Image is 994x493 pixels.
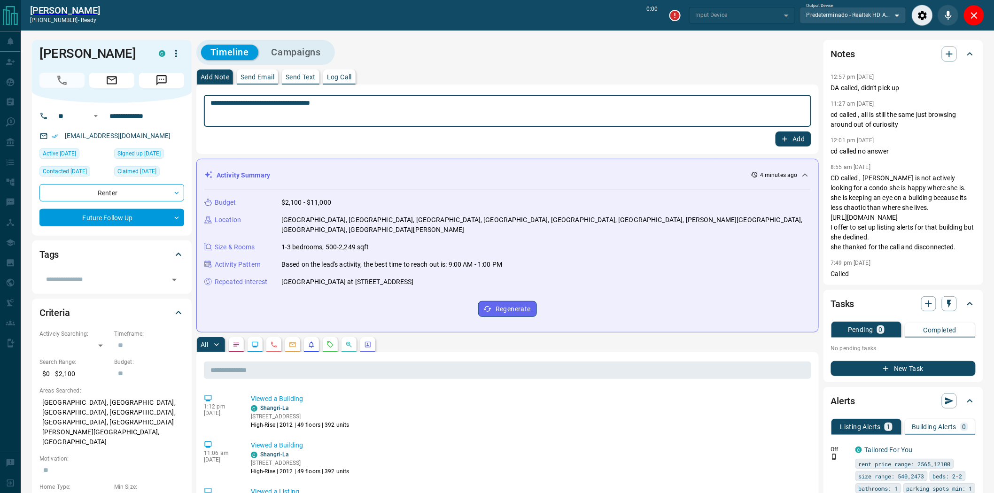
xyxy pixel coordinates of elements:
[215,215,241,225] p: Location
[201,74,229,80] p: Add Note
[65,132,171,139] a: [EMAIL_ADDRESS][DOMAIN_NAME]
[933,471,963,481] span: beds: 2-2
[39,184,184,201] div: Renter
[963,5,985,26] div: Close
[879,326,883,333] p: 0
[204,167,811,184] div: Activity Summary4 minutes ago
[39,366,109,382] p: $0 - $2,100
[912,424,957,430] p: Building Alerts
[831,269,976,279] p: Called
[831,173,976,252] p: CD called , [PERSON_NAME] is not actively looking for a condo she is happy where she is. she is k...
[260,405,289,411] a: Shangri-La
[251,421,349,429] p: High-Rise | 2012 | 49 floors | 392 units
[204,410,237,416] p: [DATE]
[30,16,100,24] p: [PHONE_NUMBER] -
[364,341,372,348] svg: Agent Actions
[912,5,933,26] div: Audio Settings
[30,5,100,16] a: [PERSON_NAME]
[831,74,874,80] p: 12:57 pm [DATE]
[270,341,278,348] svg: Calls
[848,326,873,333] p: Pending
[886,424,890,430] p: 1
[114,166,184,179] div: Mon Apr 19 2021
[840,424,881,430] p: Listing Alerts
[478,301,537,317] button: Regenerate
[831,137,874,144] p: 12:01 pm [DATE]
[807,3,833,9] label: Output Device
[800,7,906,23] div: Predeterminado - Realtek HD Audio 2nd output (Realtek(R) Audio)
[39,46,145,61] h1: [PERSON_NAME]
[831,445,850,454] p: Off
[114,358,184,366] p: Budget:
[81,17,97,23] span: ready
[327,74,352,80] p: Log Call
[963,424,966,430] p: 0
[831,43,976,65] div: Notes
[39,305,70,320] h2: Criteria
[831,293,976,315] div: Tasks
[345,341,353,348] svg: Opportunities
[215,198,236,208] p: Budget
[831,83,976,93] p: DA called, didn't pick up
[90,110,101,122] button: Open
[831,46,855,62] h2: Notes
[139,73,184,88] span: Message
[281,215,811,235] p: [GEOGRAPHIC_DATA], [GEOGRAPHIC_DATA], [GEOGRAPHIC_DATA], [GEOGRAPHIC_DATA], [GEOGRAPHIC_DATA], [G...
[262,45,330,60] button: Campaigns
[89,73,134,88] span: Email
[326,341,334,348] svg: Requests
[831,361,976,376] button: New Task
[251,405,257,412] div: condos.ca
[114,330,184,338] p: Timeframe:
[859,459,951,469] span: rent price range: 2565,12100
[646,5,658,26] p: 0:00
[289,341,296,348] svg: Emails
[760,171,797,179] p: 4 minutes ago
[39,243,184,266] div: Tags
[159,50,165,57] div: condos.ca
[831,296,854,311] h2: Tasks
[204,403,237,410] p: 1:12 pm
[831,341,976,355] p: No pending tasks
[39,73,85,88] span: Call
[241,74,274,80] p: Send Email
[39,483,109,491] p: Home Type:
[859,484,898,493] span: bathrooms: 1
[251,467,349,476] p: High-Rise | 2012 | 49 floors | 392 units
[117,167,156,176] span: Claimed [DATE]
[938,5,959,26] div: Mute
[39,166,109,179] div: Tue Aug 12 2025
[43,167,87,176] span: Contacted [DATE]
[865,446,913,454] a: Tailored For You
[831,110,976,130] p: cd called , all is still the same just browsing around out of curiosity
[39,358,109,366] p: Search Range:
[39,247,59,262] h2: Tags
[201,341,208,348] p: All
[39,454,184,463] p: Motivation:
[855,447,862,453] div: condos.ca
[114,148,184,162] div: Sun Apr 18 2021
[281,198,331,208] p: $2,100 - $11,000
[831,100,874,107] p: 11:27 am [DATE]
[281,242,369,252] p: 1-3 bedrooms, 500-2,249 sqft
[286,74,316,80] p: Send Text
[201,45,258,60] button: Timeline
[117,149,161,158] span: Signed up [DATE]
[251,459,349,467] p: [STREET_ADDRESS]
[204,450,237,456] p: 11:06 am
[204,456,237,463] p: [DATE]
[114,483,184,491] p: Min Size:
[251,452,257,458] div: condos.ca
[39,330,109,338] p: Actively Searching:
[39,148,109,162] div: Sat Aug 16 2025
[168,273,181,286] button: Open
[215,260,261,270] p: Activity Pattern
[776,131,811,146] button: Add
[251,412,349,421] p: [STREET_ADDRESS]
[39,395,184,450] p: [GEOGRAPHIC_DATA], [GEOGRAPHIC_DATA], [GEOGRAPHIC_DATA], [GEOGRAPHIC_DATA], [GEOGRAPHIC_DATA], [G...
[39,209,184,226] div: Future Follow Up
[251,394,808,404] p: Viewed a Building
[308,341,315,348] svg: Listing Alerts
[43,149,76,158] span: Active [DATE]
